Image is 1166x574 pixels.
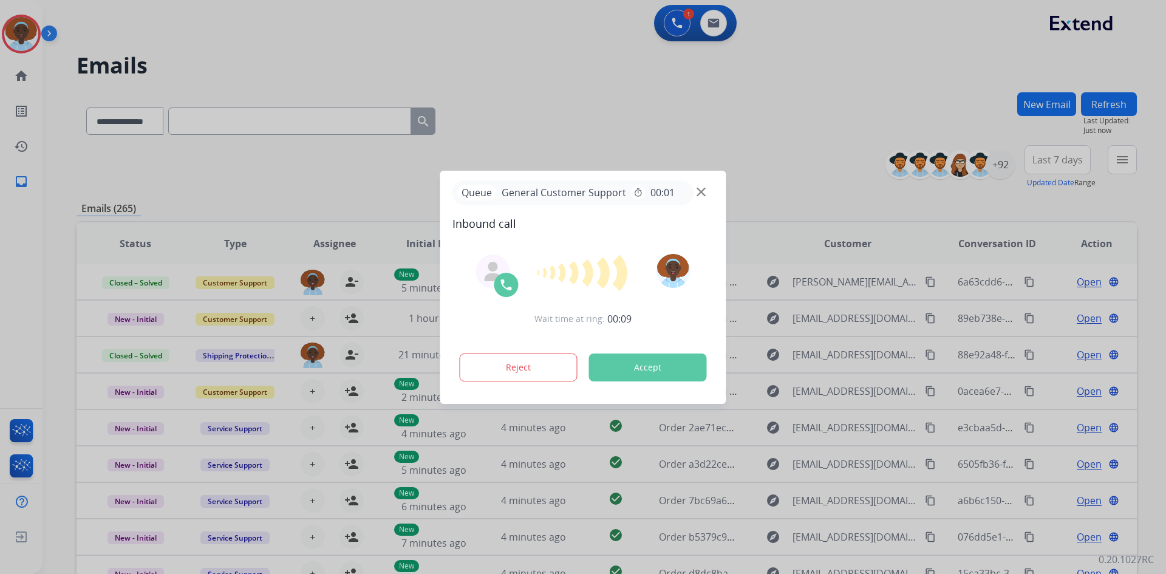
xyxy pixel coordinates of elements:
[656,254,690,288] img: avatar
[534,313,605,325] span: Wait time at ring:
[452,215,714,232] span: Inbound call
[697,187,706,196] img: close-button
[499,278,514,292] img: call-icon
[607,312,632,326] span: 00:09
[633,188,643,197] mat-icon: timer
[460,354,578,381] button: Reject
[497,185,631,200] span: General Customer Support
[589,354,707,381] button: Accept
[1099,552,1154,567] p: 0.20.1027RC
[650,185,675,200] span: 00:01
[483,262,503,281] img: agent-avatar
[457,185,497,200] p: Queue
